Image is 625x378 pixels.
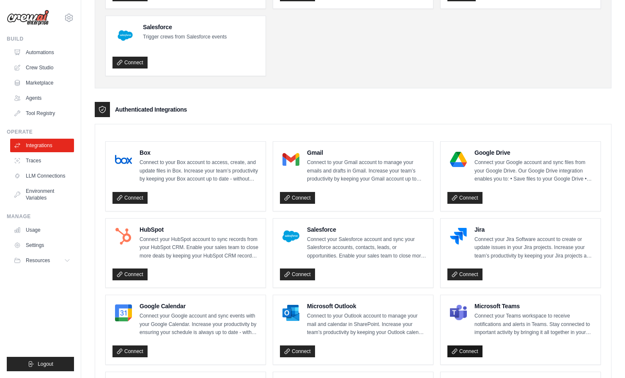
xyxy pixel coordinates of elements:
[112,57,148,68] a: Connect
[10,107,74,120] a: Tool Registry
[474,312,594,337] p: Connect your Teams workspace to receive notifications and alerts in Teams. Stay connected to impo...
[450,304,467,321] img: Microsoft Teams Logo
[474,302,594,310] h4: Microsoft Teams
[143,33,227,41] p: Trigger crews from Salesforce events
[10,238,74,252] a: Settings
[115,105,187,114] h3: Authenticated Integrations
[143,23,227,31] h4: Salesforce
[38,361,53,367] span: Logout
[140,159,259,184] p: Connect to your Box account to access, create, and update files in Box. Increase your team’s prod...
[280,345,315,357] a: Connect
[307,312,426,337] p: Connect to your Outlook account to manage your mail and calendar in SharePoint. Increase your tea...
[7,357,74,371] button: Logout
[474,159,594,184] p: Connect your Google account and sync files from your Google Drive. Our Google Drive integration e...
[140,302,259,310] h4: Google Calendar
[10,46,74,59] a: Automations
[282,304,299,321] img: Microsoft Outlook Logo
[10,184,74,205] a: Environment Variables
[280,268,315,280] a: Connect
[7,129,74,135] div: Operate
[282,228,299,245] img: Salesforce Logo
[10,91,74,105] a: Agents
[450,228,467,245] img: Jira Logo
[140,236,259,260] p: Connect your HubSpot account to sync records from your HubSpot CRM. Enable your sales team to clo...
[282,151,299,168] img: Gmail Logo
[140,225,259,234] h4: HubSpot
[10,76,74,90] a: Marketplace
[450,151,467,168] img: Google Drive Logo
[115,304,132,321] img: Google Calendar Logo
[10,254,74,267] button: Resources
[447,192,482,204] a: Connect
[447,268,482,280] a: Connect
[112,192,148,204] a: Connect
[10,139,74,152] a: Integrations
[7,213,74,220] div: Manage
[26,257,50,264] span: Resources
[474,225,594,234] h4: Jira
[447,345,482,357] a: Connect
[307,148,426,157] h4: Gmail
[10,154,74,167] a: Traces
[10,169,74,183] a: LLM Connections
[115,228,132,245] img: HubSpot Logo
[307,302,426,310] h4: Microsoft Outlook
[474,148,594,157] h4: Google Drive
[7,10,49,26] img: Logo
[307,159,426,184] p: Connect to your Gmail account to manage your emails and drafts in Gmail. Increase your team’s pro...
[474,236,594,260] p: Connect your Jira Software account to create or update issues in your Jira projects. Increase you...
[10,223,74,237] a: Usage
[140,148,259,157] h4: Box
[140,312,259,337] p: Connect your Google account and sync events with your Google Calendar. Increase your productivity...
[112,268,148,280] a: Connect
[7,36,74,42] div: Build
[280,192,315,204] a: Connect
[115,151,132,168] img: Box Logo
[307,236,426,260] p: Connect your Salesforce account and sync your Salesforce accounts, contacts, leads, or opportunit...
[10,61,74,74] a: Crew Studio
[115,25,135,46] img: Salesforce Logo
[307,225,426,234] h4: Salesforce
[112,345,148,357] a: Connect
